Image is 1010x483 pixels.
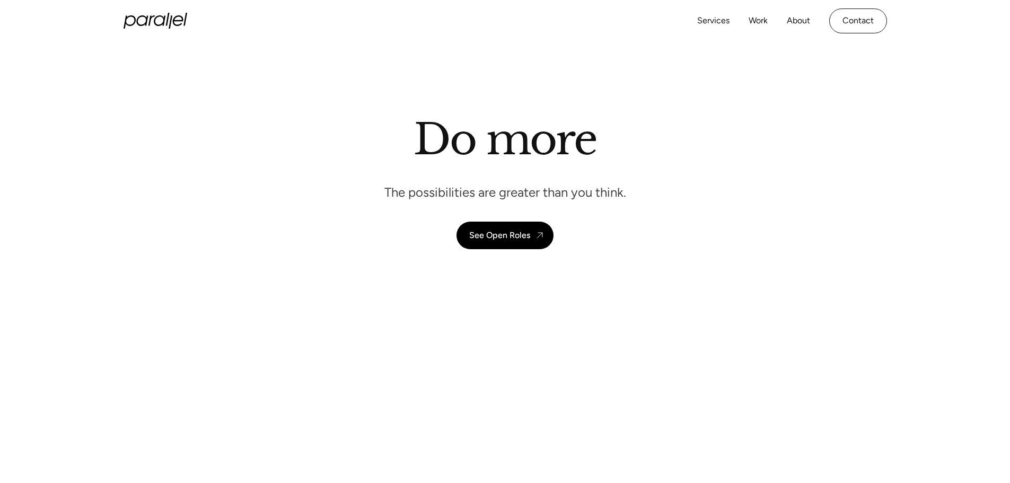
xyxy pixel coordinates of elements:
p: The possibilities are greater than you think. [384,184,626,200]
a: Contact [829,8,887,33]
a: Services [697,13,730,29]
div: See Open Roles [469,230,530,240]
h1: Do more [414,114,596,165]
a: About [787,13,810,29]
a: See Open Roles [456,222,554,249]
a: Work [749,13,768,29]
